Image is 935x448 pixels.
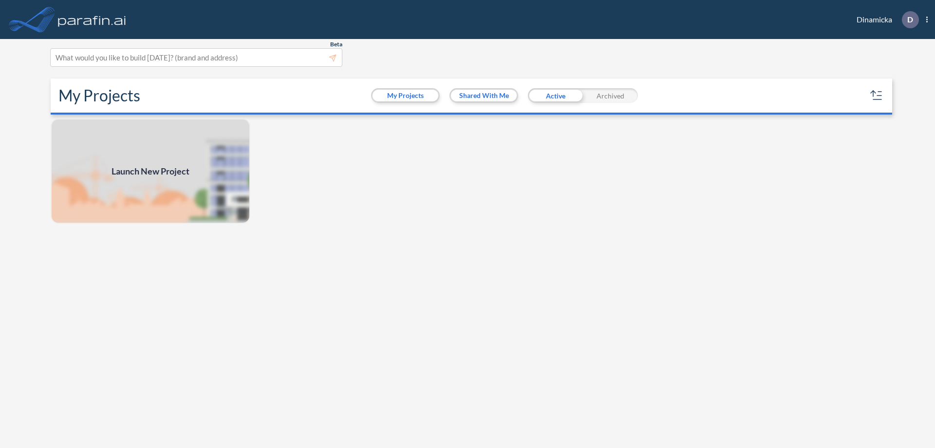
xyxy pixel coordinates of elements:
[330,40,342,48] span: Beta
[528,88,583,103] div: Active
[869,88,884,103] button: sort
[583,88,638,103] div: Archived
[907,15,913,24] p: D
[51,118,250,224] img: add
[451,90,517,101] button: Shared With Me
[51,118,250,224] a: Launch New Project
[373,90,438,101] button: My Projects
[112,165,189,178] span: Launch New Project
[58,86,140,105] h2: My Projects
[56,10,128,29] img: logo
[842,11,928,28] div: Dinamicka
